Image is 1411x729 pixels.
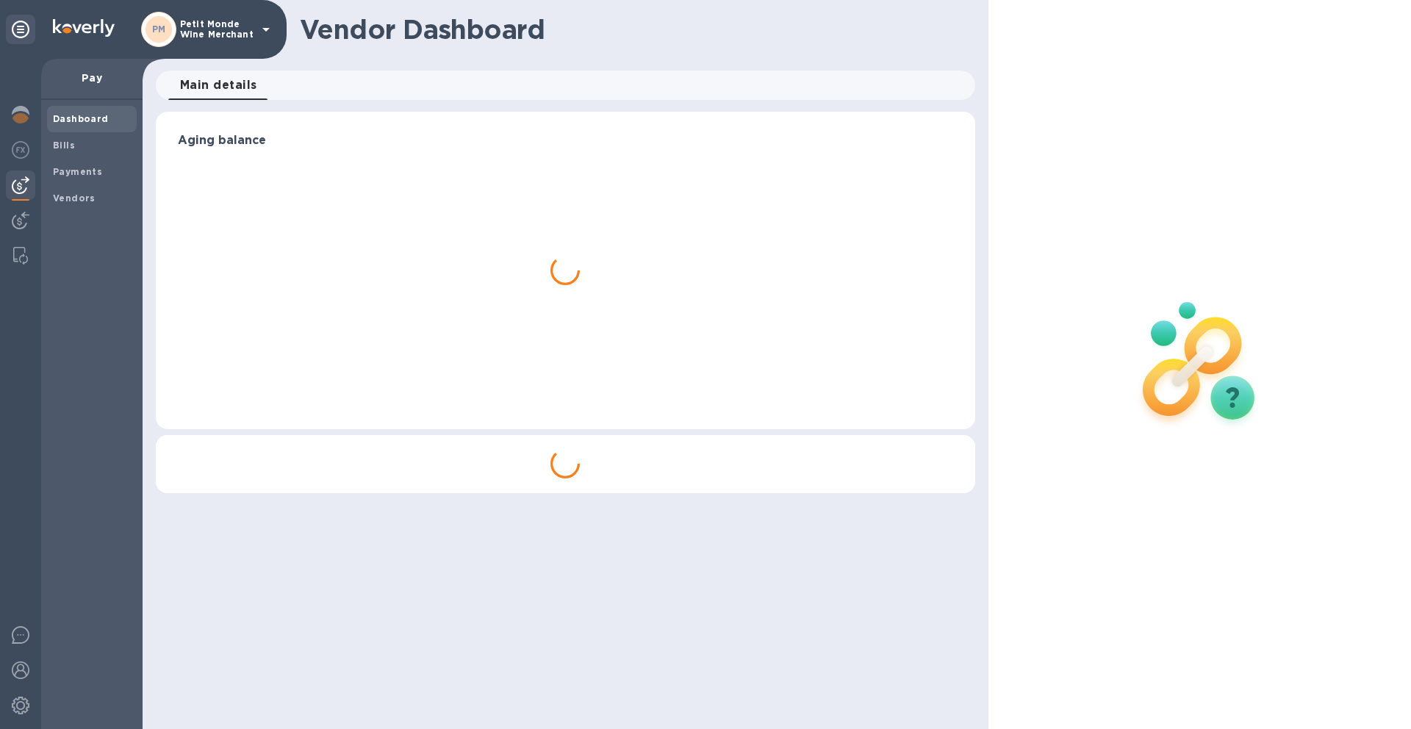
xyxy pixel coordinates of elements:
h3: Aging balance [178,134,953,148]
img: Logo [53,19,115,37]
b: Dashboard [53,113,109,124]
h1: Vendor Dashboard [300,14,965,45]
b: PM [152,24,166,35]
b: Vendors [53,193,96,204]
span: Main details [180,75,257,96]
p: Petit Monde Wine Merchant [180,19,254,40]
p: Pay [53,71,131,85]
b: Bills [53,140,75,151]
b: Payments [53,166,102,177]
div: Unpin categories [6,15,35,44]
img: Foreign exchange [12,141,29,159]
